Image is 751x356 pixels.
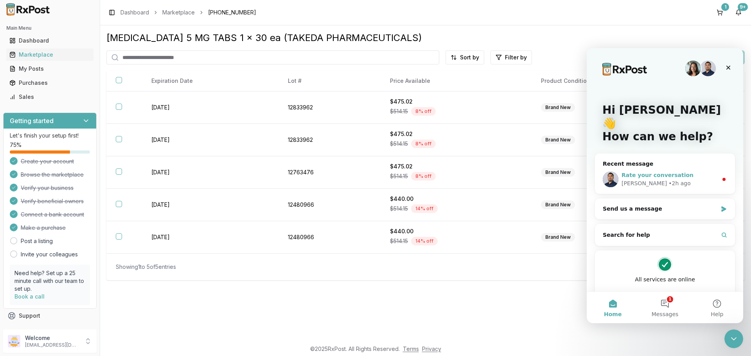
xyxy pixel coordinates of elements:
[25,334,79,342] p: Welcome
[390,205,408,213] span: $514.15
[21,184,74,192] span: Verify your business
[3,34,97,47] button: Dashboard
[142,221,279,254] td: [DATE]
[21,250,78,258] a: Invite your colleagues
[390,98,522,106] div: $475.02
[3,48,97,61] button: Marketplace
[162,9,195,16] a: Marketplace
[21,211,84,218] span: Connect a bank account
[278,71,381,91] th: Lot #
[3,323,97,337] button: Feedback
[9,37,90,45] div: Dashboard
[25,342,79,348] p: [EMAIL_ADDRESS][DOMAIN_NAME]
[460,54,479,61] span: Sort by
[411,140,436,148] div: 8 % off
[6,48,93,62] a: Marketplace
[6,34,93,48] a: Dashboard
[142,124,279,156] td: [DATE]
[21,224,66,232] span: Make a purchase
[6,25,93,31] h2: Main Menu
[120,9,256,16] nav: breadcrumb
[732,6,745,19] button: 9+
[390,140,408,148] span: $514.15
[587,48,743,323] iframe: Intercom live chat
[21,197,84,205] span: Verify beneficial owners
[278,156,381,189] td: 12763476
[390,237,408,245] span: $514.15
[142,156,279,189] td: [DATE]
[19,326,45,334] span: Feedback
[390,130,522,138] div: $475.02
[9,51,90,59] div: Marketplace
[403,345,419,352] a: Terms
[120,9,149,16] a: Dashboard
[381,71,532,91] th: Price Available
[721,3,729,11] div: 1
[10,141,22,149] span: 75 %
[390,227,522,235] div: $440.00
[208,9,256,16] span: [PHONE_NUMBER]
[411,204,438,213] div: 14 % off
[541,168,575,177] div: Brand New
[9,79,90,87] div: Purchases
[490,50,532,64] button: Filter by
[9,65,90,73] div: My Posts
[541,233,575,242] div: Brand New
[6,62,93,76] a: My Posts
[142,71,279,91] th: Expiration Date
[3,309,97,323] button: Support
[411,172,436,181] div: 8 % off
[390,172,408,180] span: $514.15
[21,171,84,179] span: Browse the marketplace
[541,200,575,209] div: Brand New
[6,90,93,104] a: Sales
[6,76,93,90] a: Purchases
[390,195,522,203] div: $440.00
[724,329,743,348] iframe: Intercom live chat
[14,293,45,300] a: Book a call
[116,263,176,271] div: Showing 1 to 5 of 5 entries
[278,124,381,156] td: 12833962
[713,6,726,19] button: 1
[411,237,438,245] div: 14 % off
[106,32,745,44] div: [MEDICAL_DATA] 5 MG TABS 1 x 30 ea (TAKEDA PHARMACEUTICALS)
[21,157,74,165] span: Create your account
[21,237,53,245] a: Post a listing
[278,189,381,221] td: 12480966
[3,63,97,75] button: My Posts
[411,107,436,116] div: 8 % off
[10,116,54,125] h3: Getting started
[532,71,686,91] th: Product Condition
[278,221,381,254] td: 12480966
[422,345,441,352] a: Privacy
[505,54,527,61] span: Filter by
[3,91,97,103] button: Sales
[446,50,484,64] button: Sort by
[390,107,408,115] span: $514.15
[541,103,575,112] div: Brand New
